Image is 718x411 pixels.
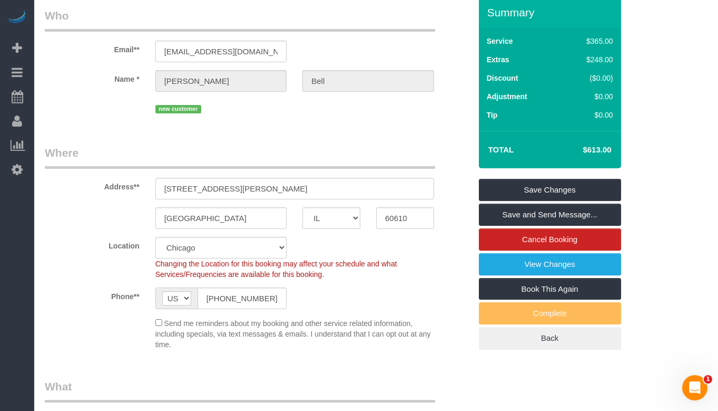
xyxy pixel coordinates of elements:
[479,278,621,300] a: Book This Again
[45,8,435,32] legend: Who
[479,204,621,226] a: Save and Send Message...
[487,73,518,83] label: Discount
[564,91,613,102] div: $0.00
[376,207,434,229] input: Zip Code**
[155,319,431,349] span: Send me reminders about my booking and other service related information, including specials, via...
[488,145,514,154] strong: Total
[564,54,613,65] div: $248.00
[302,70,434,92] input: Last Name*
[487,54,509,65] label: Extras
[479,327,621,349] a: Back
[155,260,397,279] span: Changing the Location for this booking may affect your schedule and what Services/Frequencies are...
[155,70,287,92] input: First Name**
[479,228,621,251] a: Cancel Booking
[45,379,435,403] legend: What
[479,253,621,275] a: View Changes
[37,237,147,251] label: Location
[487,110,498,120] label: Tip
[704,375,712,384] span: 1
[564,110,613,120] div: $0.00
[487,6,616,18] h3: Summary
[487,91,527,102] label: Adjustment
[6,11,27,25] img: Automaid Logo
[155,105,201,113] span: new customer
[551,146,611,155] h4: $613.00
[45,145,435,169] legend: Where
[682,375,707,400] iframe: Intercom live chat
[487,36,513,46] label: Service
[564,73,613,83] div: ($0.00)
[564,36,613,46] div: $365.00
[479,179,621,201] a: Save Changes
[37,70,147,84] label: Name *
